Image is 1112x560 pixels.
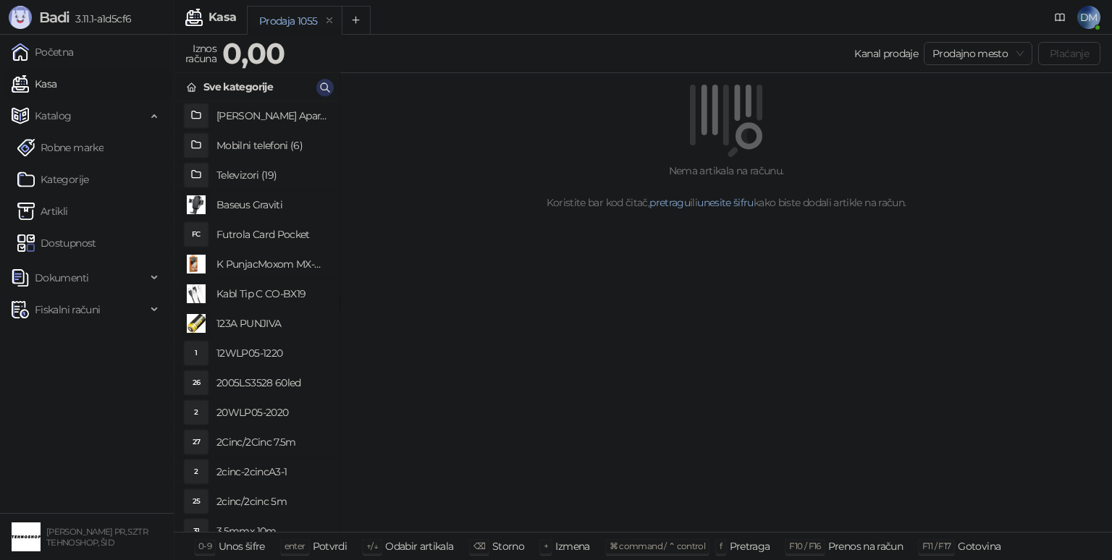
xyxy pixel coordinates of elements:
div: Storno [492,537,524,556]
h4: Mobilni telefoni (6) [216,134,328,157]
span: + [544,540,548,551]
h4: 2cinc/2cinc 5m [216,490,328,513]
span: ↑/↓ [366,540,378,551]
img: Logo [9,6,32,29]
div: Prodaja 1055 [259,13,317,29]
h4: 20WLP05-2020 [216,401,328,424]
div: Pretraga [730,537,770,556]
div: Gotovina [958,537,1001,556]
h4: [PERSON_NAME] Aparati (2) [216,104,328,127]
img: Slika [185,253,208,276]
a: Kategorije [17,165,89,194]
div: Izmena [555,537,589,556]
div: Sve kategorije [203,79,273,95]
a: ArtikliArtikli [17,197,68,226]
span: Badi [39,9,69,26]
div: grid [174,101,340,532]
span: f [720,540,722,551]
a: Početna [12,38,74,67]
span: Dokumenti [35,263,88,292]
div: FC [185,223,208,246]
div: Kasa [208,12,236,23]
div: Kanal prodaje [854,46,918,61]
h4: Futrola Card Pocket [216,223,328,246]
h4: 12WLP05-1220 [216,341,328,365]
div: Potvrdi [313,537,347,556]
a: Dostupnost [17,229,96,258]
a: Dokumentacija [1048,6,1071,29]
span: Katalog [35,101,72,130]
button: remove [320,14,339,27]
img: Artikli [17,203,35,220]
div: 1 [185,341,208,365]
span: 0-9 [198,540,211,551]
span: ⌫ [473,540,485,551]
h4: 123A PUNJIVA [216,312,328,335]
span: enter [285,540,306,551]
a: unesite šifru [697,196,754,209]
span: Prodajno mesto [932,43,1024,64]
span: F10 / F16 [789,540,820,551]
a: Robne marke [17,133,104,162]
div: 2 [185,401,208,424]
img: Slika [185,312,208,335]
div: 27 [185,430,208,454]
img: Slika [185,193,208,216]
img: 64x64-companyLogo-68805acf-9e22-4a20-bcb3-9756868d3d19.jpeg [12,522,41,551]
h4: 3.5mmx 10m [216,519,328,543]
div: Prenos na račun [828,537,903,556]
span: Fiskalni računi [35,295,100,324]
a: Kasa [12,69,56,98]
div: 2 [185,460,208,483]
div: 26 [185,371,208,394]
h4: 2005LS3528 60led [216,371,328,394]
div: Odabir artikala [385,537,453,556]
strong: 0,00 [222,35,285,71]
div: 25 [185,490,208,513]
span: DM [1077,6,1100,29]
button: Add tab [342,6,371,35]
img: Slika [185,282,208,305]
div: 31 [185,519,208,543]
span: 3.11.1-a1d5cf6 [69,12,131,25]
div: Unos šifre [219,537,265,556]
span: ⌘ command / ⌃ control [610,540,706,551]
h4: K PunjacMoxom MX-HC25 PD 20W [216,253,328,276]
div: Nema artikala na računu. Koristite bar kod čitač, ili kako biste dodali artikle na račun. [358,163,1095,211]
h4: Televizori (19) [216,164,328,187]
h4: Baseus Graviti [216,193,328,216]
h4: 2Cinc/2Cinc 7.5m [216,430,328,454]
div: Iznos računa [182,39,219,68]
small: [PERSON_NAME] PR, SZTR TEHNOSHOP, ŠID [46,527,148,548]
h4: 2cinc-2cincA3-1 [216,460,328,483]
a: pretragu [649,196,690,209]
button: Plaćanje [1038,42,1100,65]
h4: Kabl Tip C CO-BX19 [216,282,328,305]
span: F11 / F17 [922,540,951,551]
